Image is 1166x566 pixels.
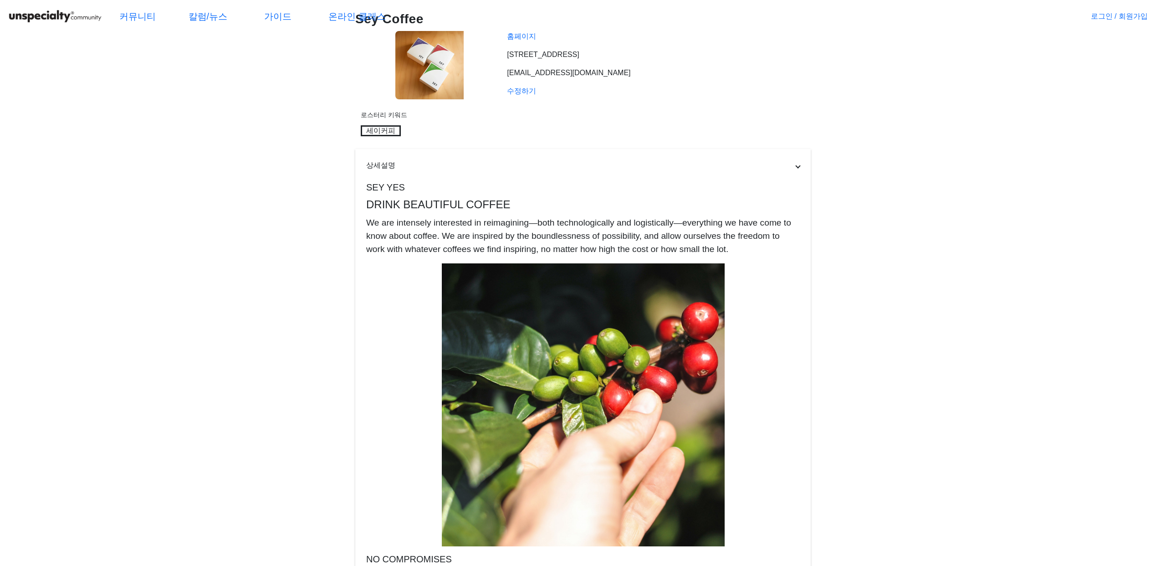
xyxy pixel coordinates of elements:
mat-expansion-panel-header: 상세설명 [355,149,811,182]
p: [STREET_ADDRESS] [507,49,811,60]
span: 로스터리 키워드 [355,110,811,120]
a: 수정하기 [507,87,536,95]
h3: NO COMPROMISES [366,554,800,565]
h2: DRINK BEAUTIFUL COFFEE [366,196,800,213]
a: 커뮤니티 [112,4,163,29]
span: 상세설명 [366,160,796,171]
p: [EMAIL_ADDRESS][DOMAIN_NAME] [507,67,811,78]
img: logo [7,9,103,25]
span: 세이커피 [366,125,395,136]
a: 칼럼/뉴스 [181,4,235,29]
p: We are intensely interested in reimagining—both technologically and logistically—everything we ha... [366,216,800,256]
a: 온라인 클래스 [321,4,393,29]
a: 로그인 / 회원가입 [1091,11,1148,22]
h3: SEY YES [366,182,800,193]
a: 홈페이지 [507,32,536,40]
a: 가이드 [257,4,299,29]
img: img [366,263,800,546]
